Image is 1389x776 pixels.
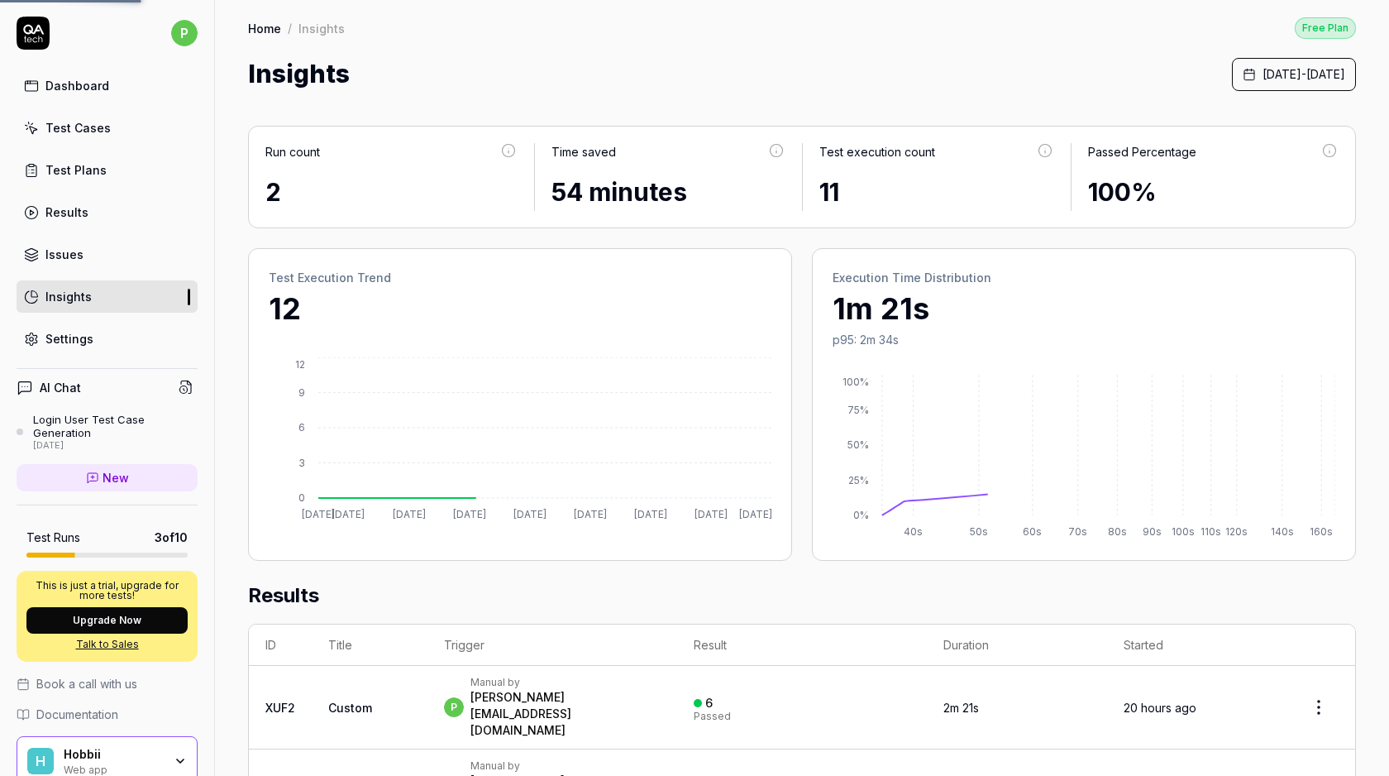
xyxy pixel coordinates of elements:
[551,174,786,211] div: 54 minutes
[36,706,118,723] span: Documentation
[265,143,320,160] div: Run count
[1068,525,1087,538] tspan: 70s
[574,508,607,520] tspan: [DATE]
[444,697,464,717] span: p
[1124,701,1196,715] time: 20 hours ago
[26,637,188,652] a: Talk to Sales
[1023,525,1042,538] tspan: 60s
[1295,17,1356,39] button: Free Plan
[45,161,107,179] div: Test Plans
[33,413,198,440] div: Login User Test Case Generation
[17,464,198,491] a: New
[677,625,927,666] th: Result
[17,196,198,228] a: Results
[302,508,335,520] tspan: [DATE]
[295,358,305,371] tspan: 12
[171,20,198,46] span: p
[17,154,198,186] a: Test Plans
[36,675,137,692] span: Book a call with us
[40,379,81,396] h4: AI Chat
[1108,525,1127,538] tspan: 80s
[298,386,305,399] tspan: 9
[171,17,198,50] button: p
[312,625,427,666] th: Title
[1232,58,1356,91] button: [DATE]-[DATE]
[819,174,1054,211] div: 11
[155,529,188,546] span: 3 of 10
[393,508,426,520] tspan: [DATE]
[17,706,198,723] a: Documentation
[1263,65,1345,83] span: [DATE] - [DATE]
[847,438,869,451] tspan: 50%
[833,331,1335,348] p: p95: 2m 34s
[265,701,295,715] a: XUF2
[27,748,54,774] span: H
[26,607,188,634] button: Upgrade Now
[1107,625,1282,666] th: Started
[328,701,372,715] span: Custom
[927,625,1107,666] th: Duration
[17,238,198,271] a: Issues
[17,69,198,102] a: Dashboard
[248,581,1356,624] h2: Results
[45,119,111,137] div: Test Cases
[248,55,350,93] h1: Insights
[26,581,188,601] p: This is just a trial, upgrade for more tests!
[819,143,935,160] div: Test execution count
[1172,525,1195,538] tspan: 100s
[45,77,109,94] div: Dashboard
[269,269,771,286] h2: Test Execution Trend
[288,20,292,36] div: /
[103,469,129,486] span: New
[513,508,547,520] tspan: [DATE]
[249,625,312,666] th: ID
[848,474,869,486] tspan: 25%
[17,112,198,144] a: Test Cases
[705,696,713,711] div: 6
[842,376,869,388] tspan: 100%
[64,747,163,762] div: Hobbii
[634,508,667,520] tspan: [DATE]
[17,413,198,451] a: Login User Test Case Generation[DATE]
[45,288,92,305] div: Insights
[470,676,661,689] div: Manual by
[17,280,198,313] a: Insights
[265,174,518,211] div: 2
[26,530,80,545] h5: Test Runs
[298,20,345,36] div: Insights
[1143,525,1162,538] tspan: 90s
[694,508,728,520] tspan: [DATE]
[298,421,305,434] tspan: 6
[248,20,281,36] a: Home
[853,509,869,521] tspan: 0%
[943,701,979,715] time: 2m 21s
[427,625,677,666] th: Trigger
[45,330,93,347] div: Settings
[64,762,163,775] div: Web app
[453,508,486,520] tspan: [DATE]
[739,508,772,520] tspan: [DATE]
[904,525,923,538] tspan: 40s
[17,323,198,355] a: Settings
[1225,525,1248,538] tspan: 120s
[269,286,771,331] p: 12
[17,675,198,692] a: Book a call with us
[1271,525,1294,538] tspan: 140s
[694,711,731,721] div: Passed
[45,204,88,221] div: Results
[551,143,616,160] div: Time saved
[332,508,365,520] tspan: [DATE]
[298,491,305,504] tspan: 0
[33,440,198,452] div: [DATE]
[1310,525,1333,538] tspan: 160s
[1088,143,1196,160] div: Passed Percentage
[298,457,305,469] tspan: 3
[833,286,1335,331] p: 1m 21s
[847,404,869,416] tspan: 75%
[45,246,84,263] div: Issues
[470,689,661,739] div: [PERSON_NAME][EMAIL_ADDRESS][DOMAIN_NAME]
[1200,525,1221,538] tspan: 110s
[1088,174,1339,211] div: 100%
